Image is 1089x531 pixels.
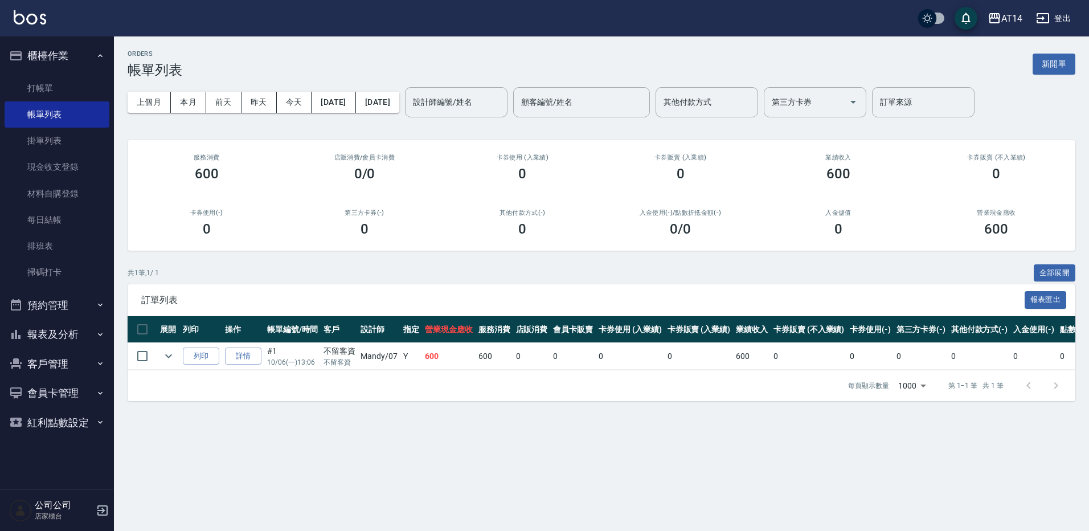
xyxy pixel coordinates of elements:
a: 掛單列表 [5,128,109,154]
a: 詳情 [225,348,261,365]
th: 店販消費 [513,316,551,343]
h2: 卡券使用(-) [141,209,272,217]
p: 店家櫃台 [35,511,93,521]
button: 預約管理 [5,291,109,320]
button: save [955,7,977,30]
button: 列印 [183,348,219,365]
p: 10/06 (一) 13:06 [267,357,318,367]
h2: 入金儲值 [773,209,903,217]
td: 600 [476,343,513,370]
button: expand row [160,348,177,365]
th: 客戶 [321,316,358,343]
td: Mandy /07 [358,343,400,370]
td: 0 [894,343,948,370]
th: 卡券販賣 (入業績) [665,316,734,343]
h3: 帳單列表 [128,62,182,78]
img: Person [9,499,32,522]
button: 紅利點數設定 [5,408,109,438]
h2: 營業現金應收 [931,209,1062,217]
a: 現金收支登錄 [5,154,109,180]
td: 0 [550,343,596,370]
h3: 0 [203,221,211,237]
td: 600 [422,343,476,370]
a: 報表匯出 [1025,294,1067,305]
h3: 600 [826,166,850,182]
div: AT14 [1001,11,1022,26]
img: Logo [14,10,46,24]
button: 昨天 [241,92,277,113]
h3: 0 [677,166,685,182]
h3: 0 /0 [670,221,691,237]
button: 全部展開 [1034,264,1076,282]
button: Open [844,93,862,111]
a: 排班表 [5,233,109,259]
td: 0 [771,343,847,370]
th: 指定 [400,316,422,343]
button: 前天 [206,92,241,113]
button: 客戶管理 [5,349,109,379]
td: 0 [948,343,1011,370]
button: [DATE] [356,92,399,113]
th: 業績收入 [733,316,771,343]
a: 材料自購登錄 [5,181,109,207]
th: 服務消費 [476,316,513,343]
h3: 600 [984,221,1008,237]
div: 1000 [894,370,930,401]
button: 會員卡管理 [5,378,109,408]
div: 不留客資 [324,345,355,357]
button: 報表及分析 [5,320,109,349]
th: 帳單編號/時間 [264,316,321,343]
button: 櫃檯作業 [5,41,109,71]
h2: 卡券販賣 (入業績) [615,154,746,161]
button: [DATE] [312,92,355,113]
p: 每頁顯示數量 [848,381,889,391]
h3: 0 [834,221,842,237]
h2: ORDERS [128,50,182,58]
h3: 0 [992,166,1000,182]
th: 卡券使用 (入業績) [596,316,665,343]
h5: 公司公司 [35,500,93,511]
h3: 0 [518,221,526,237]
th: 卡券販賣 (不入業績) [771,316,847,343]
th: 入金使用(-) [1010,316,1057,343]
button: 本月 [171,92,206,113]
span: 訂單列表 [141,295,1025,306]
button: 新開單 [1033,54,1075,75]
th: 第三方卡券(-) [894,316,948,343]
button: 報表匯出 [1025,291,1067,309]
h2: 業績收入 [773,154,903,161]
h2: 店販消費 /會員卡消費 [299,154,429,161]
th: 設計師 [358,316,400,343]
h3: 0 [518,166,526,182]
h2: 其他付款方式(-) [457,209,588,217]
th: 卡券使用(-) [847,316,894,343]
h3: 0/0 [354,166,375,182]
button: AT14 [983,7,1027,30]
h2: 入金使用(-) /點數折抵金額(-) [615,209,746,217]
td: 0 [847,343,894,370]
a: 打帳單 [5,75,109,101]
h2: 卡券使用 (入業績) [457,154,588,161]
th: 操作 [222,316,264,343]
h2: 卡券販賣 (不入業績) [931,154,1062,161]
td: 0 [596,343,665,370]
h3: 600 [195,166,219,182]
a: 每日結帳 [5,207,109,233]
h3: 0 [361,221,369,237]
button: 登出 [1031,8,1075,29]
p: 不留客資 [324,357,355,367]
th: 展開 [157,316,180,343]
p: 第 1–1 筆 共 1 筆 [948,381,1004,391]
th: 會員卡販賣 [550,316,596,343]
h3: 服務消費 [141,154,272,161]
td: 0 [665,343,734,370]
td: 0 [513,343,551,370]
a: 帳單列表 [5,101,109,128]
button: 今天 [277,92,312,113]
button: 上個月 [128,92,171,113]
td: 0 [1010,343,1057,370]
p: 共 1 筆, 1 / 1 [128,268,159,278]
th: 其他付款方式(-) [948,316,1011,343]
a: 新開單 [1033,58,1075,69]
td: Y [400,343,422,370]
